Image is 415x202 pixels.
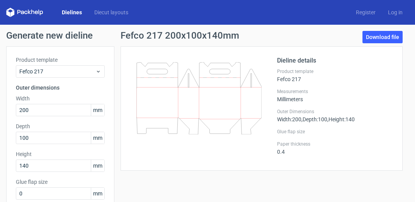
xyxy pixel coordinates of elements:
[16,56,105,64] label: Product template
[277,88,393,95] label: Measurements
[121,31,239,40] h1: Fefco 217 200x100x140mm
[327,116,355,122] span: , Height : 140
[16,178,105,186] label: Glue flap size
[16,84,105,92] h3: Outer dimensions
[16,95,105,102] label: Width
[277,116,301,122] span: Width : 200
[91,160,104,171] span: mm
[277,88,393,102] div: Millimeters
[91,188,104,199] span: mm
[301,116,327,122] span: , Depth : 100
[91,132,104,144] span: mm
[19,68,95,75] span: Fefco 217
[277,141,393,147] label: Paper thickness
[277,109,393,115] label: Outer Dimensions
[277,56,393,65] h2: Dieline details
[362,31,403,43] a: Download file
[88,8,134,16] a: Diecut layouts
[350,8,382,16] a: Register
[277,141,393,155] div: 0.4
[56,8,88,16] a: Dielines
[91,104,104,116] span: mm
[382,8,409,16] a: Log in
[16,122,105,130] label: Depth
[16,150,105,158] label: Height
[277,129,393,135] label: Glue flap size
[277,68,393,82] div: Fefco 217
[6,31,409,40] h1: Generate new dieline
[277,68,393,75] label: Product template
